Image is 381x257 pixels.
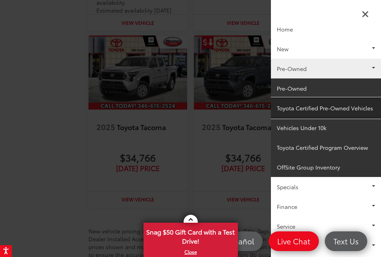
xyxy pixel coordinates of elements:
[144,223,237,248] span: Snag $50 Gift Card with a Test Drive!
[273,236,314,246] span: Live Chat
[271,197,381,216] a: Finance
[271,19,381,39] a: Home
[271,216,381,236] a: Service
[359,8,371,19] button: Close Sidebar
[271,39,381,59] a: New
[271,118,381,138] a: Vehicles Under 10k
[271,157,381,177] a: OffSite Group Inventory
[271,59,381,78] a: Pre-Owned
[271,177,381,197] a: Specials
[222,236,258,246] span: Español
[271,98,381,118] a: Toyota Certified Pre-Owned Vehicles
[271,78,381,98] a: Pre-Owned
[325,231,367,251] a: Text Us
[329,236,363,246] span: Text Us
[217,231,263,251] a: Español
[269,231,319,251] a: Live Chat
[271,138,381,157] a: Toyota Certified Program Overview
